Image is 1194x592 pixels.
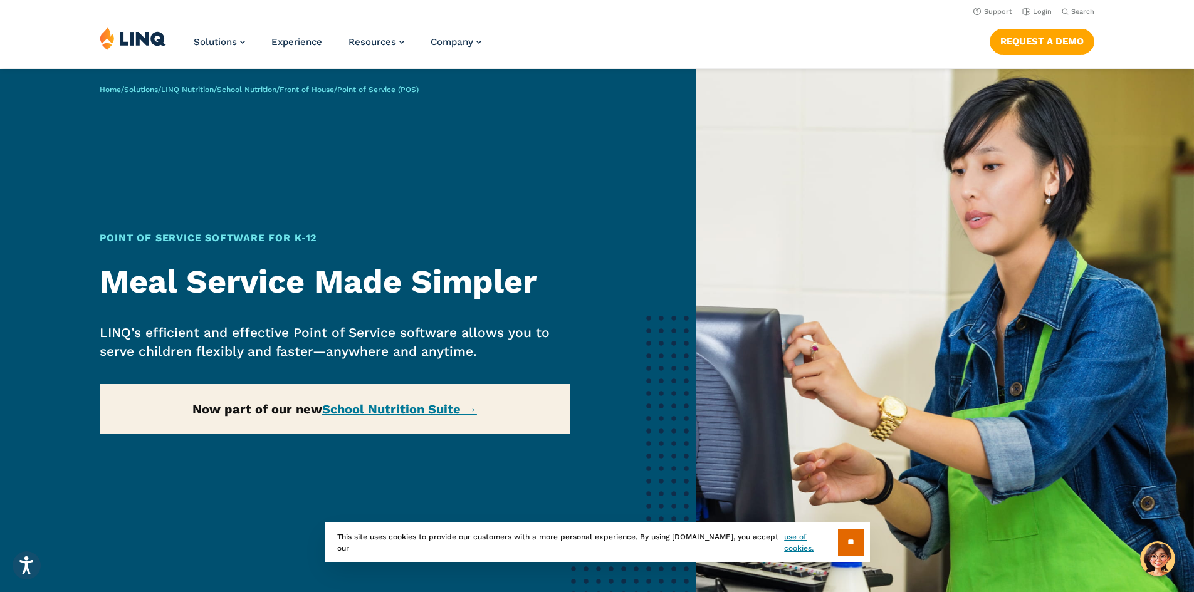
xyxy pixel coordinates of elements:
button: Hello, have a question? Let’s chat. [1140,541,1175,576]
span: Resources [348,36,396,48]
a: use of cookies. [784,531,837,554]
span: Search [1071,8,1094,16]
a: Resources [348,36,404,48]
span: Company [431,36,473,48]
a: Company [431,36,481,48]
a: Solutions [194,36,245,48]
strong: Now part of our new [192,402,477,417]
strong: Meal Service Made Simpler [100,262,537,301]
button: Open Search Bar [1062,7,1094,16]
a: Support [973,8,1012,16]
p: LINQ’s efficient and effective Point of Service software allows you to serve children flexibly an... [100,323,570,361]
a: School Nutrition Suite → [322,402,477,417]
a: LINQ Nutrition [161,85,214,94]
span: Point of Service (POS) [337,85,419,94]
nav: Button Navigation [990,26,1094,54]
a: Solutions [124,85,158,94]
h1: Point of Service Software for K‑12 [100,231,570,246]
a: Login [1022,8,1052,16]
span: / / / / / [100,85,419,94]
nav: Primary Navigation [194,26,481,68]
a: Experience [271,36,322,48]
div: This site uses cookies to provide our customers with a more personal experience. By using [DOMAIN... [325,522,870,562]
img: LINQ | K‑12 Software [100,26,166,50]
span: Solutions [194,36,237,48]
a: Request a Demo [990,29,1094,54]
a: Front of House [280,85,334,94]
a: Home [100,85,121,94]
a: School Nutrition [217,85,276,94]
